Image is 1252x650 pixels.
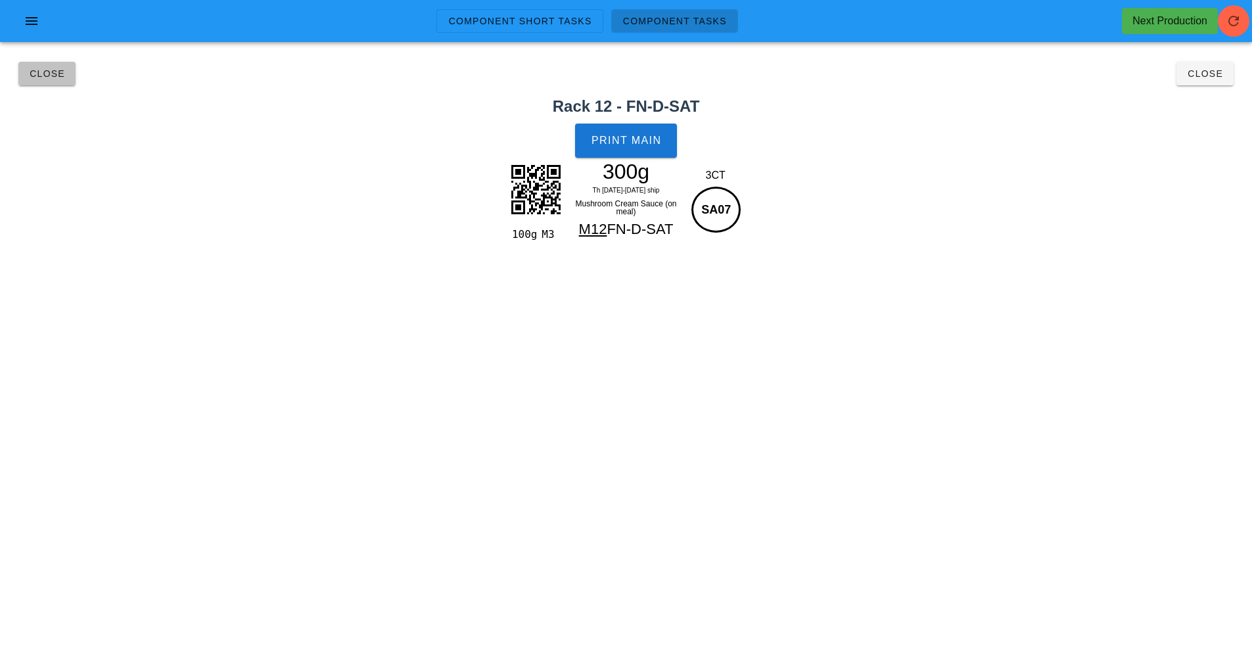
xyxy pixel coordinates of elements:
[436,9,603,33] a: Component Short Tasks
[509,226,536,243] div: 100g
[448,16,591,26] span: Component Short Tasks
[1132,13,1207,29] div: Next Production
[611,9,738,33] a: Component Tasks
[1176,62,1234,85] button: Close
[593,187,660,194] span: Th [DATE]-[DATE] ship
[569,197,684,218] div: Mushroom Cream Sauce (on meal)
[622,16,727,26] span: Component Tasks
[569,162,684,181] div: 300g
[536,226,563,243] div: M3
[591,135,662,147] span: Print Main
[691,187,741,233] div: SA07
[688,168,743,183] div: 3CT
[8,95,1244,118] h2: Rack 12 - FN-D-SAT
[503,156,568,222] img: a4ejswG5HAkUokf0oiofv6bGpIMAWHoaKQaSSQbnWgGx738UUsy8BKfj0iWuhFCbAgBqBIggRv051RDCEBS1XXgEn2njwQCaX...
[575,124,676,158] button: Print Main
[579,221,607,237] span: M12
[1187,68,1223,79] span: Close
[18,62,76,85] button: Close
[607,221,673,237] span: FN-D-SAT
[29,68,65,79] span: Close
